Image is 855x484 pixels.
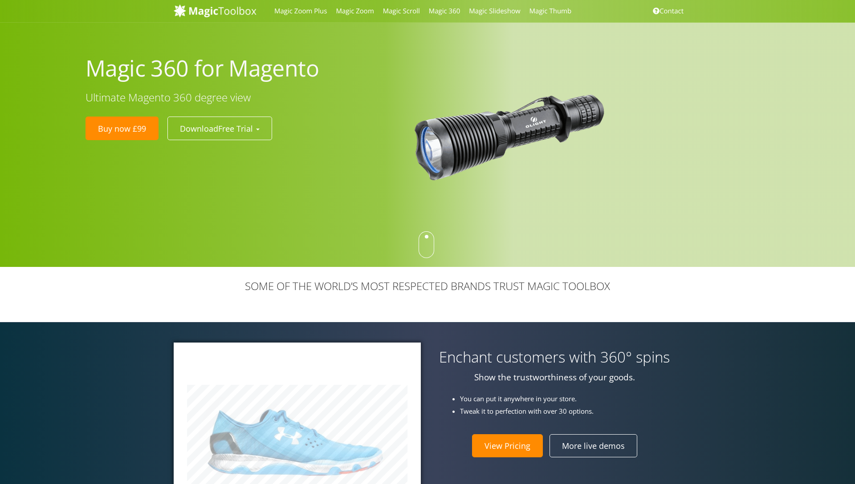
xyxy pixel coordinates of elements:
[434,372,675,383] p: Show the trustworthiness of your goods.
[460,406,683,416] li: Tweak it to perfection with over 30 options.
[472,434,543,457] a: View Pricing
[550,434,637,457] a: More live demos
[434,349,675,365] h3: Enchant customers with 360° spins
[460,394,683,404] li: You can put it anywhere in your store.
[409,22,631,245] img: olight-flashlight-1.png
[85,54,395,83] h1: Magic 360 for Magento
[85,92,395,103] h3: Ultimate Magento 360 degree view
[218,123,253,134] span: Free Trial
[174,4,256,17] img: MagicToolbox.com - Image tools for your website
[167,117,272,140] button: DownloadFree Trial
[85,117,159,140] a: Buy now £99
[174,280,681,292] h3: SOME OF THE WORLD’S MOST RESPECTED BRANDS TRUST MAGIC TOOLBOX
